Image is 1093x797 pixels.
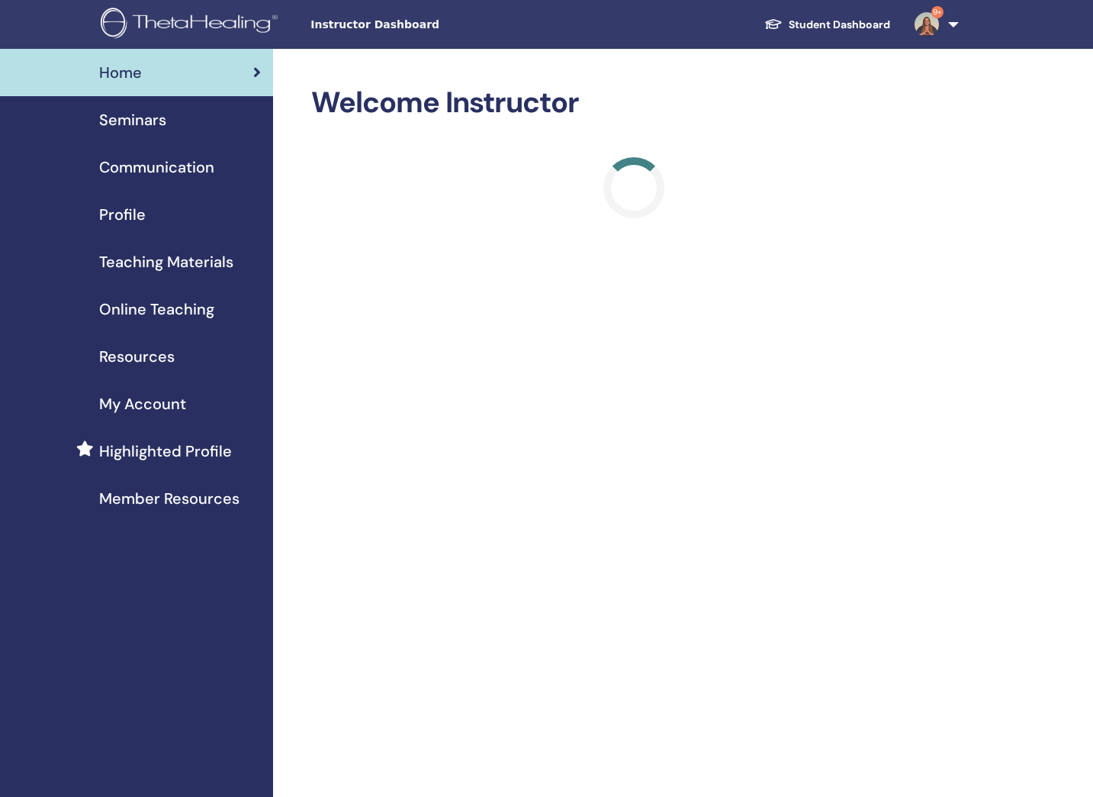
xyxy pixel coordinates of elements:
[99,203,146,226] span: Profile
[101,8,283,42] img: logo.png
[99,298,214,321] span: Online Teaching
[99,345,175,368] span: Resources
[99,250,233,273] span: Teaching Materials
[310,17,539,33] span: Instructor Dashboard
[931,6,944,18] span: 9+
[99,61,142,84] span: Home
[764,18,783,31] img: graduation-cap-white.svg
[99,156,214,179] span: Communication
[99,108,166,131] span: Seminars
[311,86,956,121] h2: Welcome Instructor
[99,440,232,463] span: Highlighted Profile
[752,11,902,39] a: Student Dashboard
[99,392,186,415] span: My Account
[99,487,239,510] span: Member Resources
[915,12,939,37] img: default.jpg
